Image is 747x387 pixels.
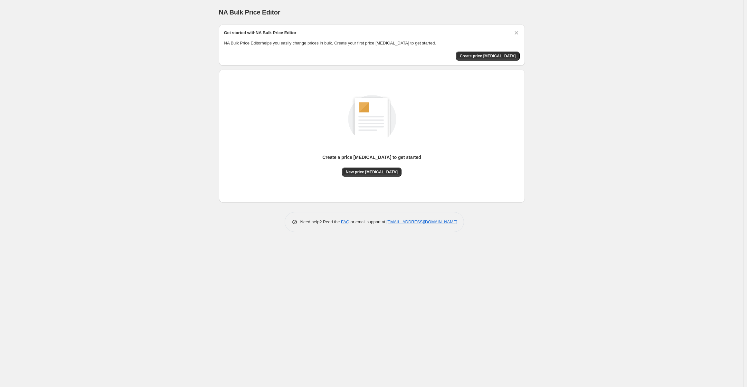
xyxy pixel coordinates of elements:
[322,154,421,160] p: Create a price [MEDICAL_DATA] to get started
[346,169,398,175] span: New price [MEDICAL_DATA]
[513,30,520,36] button: Dismiss card
[349,219,386,224] span: or email support at
[386,219,457,224] a: [EMAIL_ADDRESS][DOMAIN_NAME]
[341,219,349,224] a: FAQ
[456,52,520,61] button: Create price change job
[460,53,516,59] span: Create price [MEDICAL_DATA]
[342,168,402,177] button: New price [MEDICAL_DATA]
[219,9,280,16] span: NA Bulk Price Editor
[300,219,341,224] span: Need help? Read the
[224,40,520,46] p: NA Bulk Price Editor helps you easily change prices in bulk. Create your first price [MEDICAL_DAT...
[224,30,297,36] h2: Get started with NA Bulk Price Editor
